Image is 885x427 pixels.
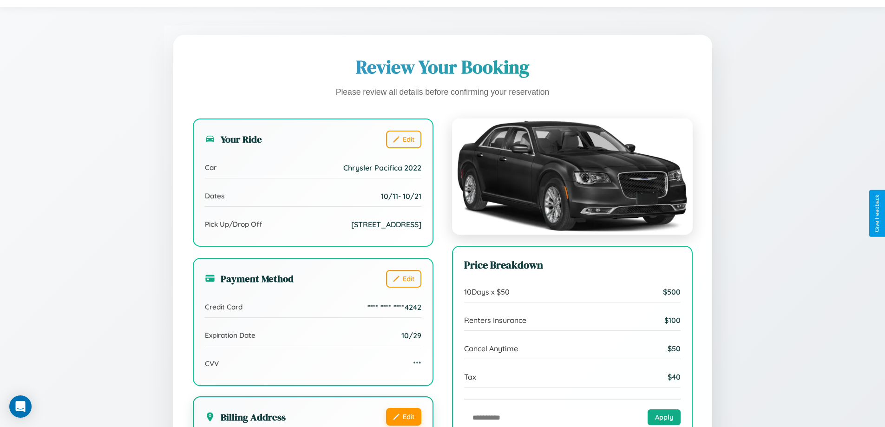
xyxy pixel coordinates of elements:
h1: Review Your Booking [193,54,693,79]
button: Edit [386,270,421,288]
button: Edit [386,408,421,426]
p: Please review all details before confirming your reservation [193,85,693,100]
span: 10/29 [401,331,421,340]
span: CVV [205,359,219,368]
span: 10 Days x $ 50 [464,287,510,296]
span: Car [205,163,216,172]
h3: Billing Address [205,410,286,424]
h3: Price Breakdown [464,258,681,272]
span: $ 40 [668,372,681,381]
span: $ 50 [668,344,681,353]
span: $ 100 [664,315,681,325]
span: Chrysler Pacifica 2022 [343,163,421,172]
div: Open Intercom Messenger [9,395,32,418]
span: Expiration Date [205,331,256,340]
span: $ 500 [663,287,681,296]
span: Pick Up/Drop Off [205,220,262,229]
span: Renters Insurance [464,315,526,325]
span: Cancel Anytime [464,344,518,353]
div: Give Feedback [874,195,880,232]
h3: Payment Method [205,272,294,285]
span: Tax [464,372,476,381]
span: 10 / 11 - 10 / 21 [381,191,421,201]
span: Credit Card [205,302,243,311]
button: Edit [386,131,421,148]
h3: Your Ride [205,132,262,146]
button: Apply [648,409,681,425]
img: Chrysler Pacifica [452,118,693,235]
span: [STREET_ADDRESS] [351,220,421,229]
span: Dates [205,191,224,200]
